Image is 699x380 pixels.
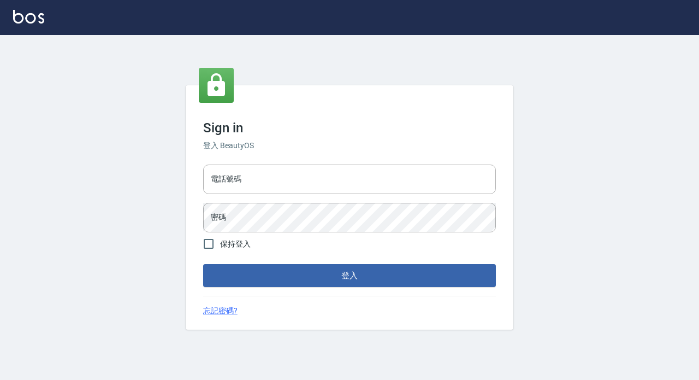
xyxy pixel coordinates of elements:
[203,305,238,317] a: 忘記密碼?
[13,10,44,24] img: Logo
[203,264,496,287] button: 登入
[203,140,496,151] h6: 登入 BeautyOS
[203,120,496,136] h3: Sign in
[220,238,251,250] span: 保持登入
